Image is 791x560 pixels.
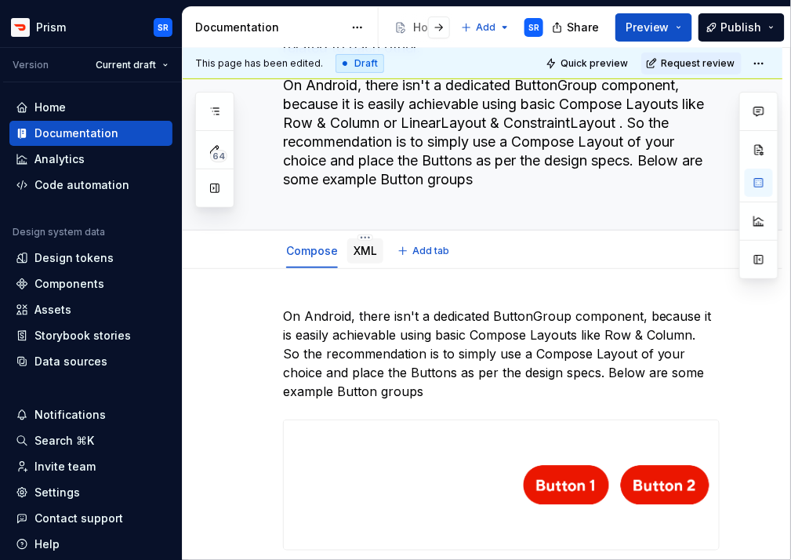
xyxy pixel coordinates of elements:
[210,150,227,162] span: 64
[284,420,719,550] img: f099e577-fac7-4caf-b42f-37e85e5589d8.png
[347,234,383,267] div: XML
[9,402,172,427] button: Notifications
[283,307,720,401] p: On Android, there isn't a dedicated ButtonGroup component, because it is easily achievable using ...
[9,349,172,374] a: Data sources
[388,15,451,40] a: Home
[528,21,539,34] div: SR
[195,57,323,70] span: This page has been edited.
[34,536,60,552] div: Help
[34,276,104,292] div: Components
[641,53,742,75] button: Request review
[9,297,172,322] a: Assets
[34,485,80,500] div: Settings
[561,57,628,70] span: Quick preview
[34,151,85,167] div: Analytics
[336,54,384,73] div: Draft
[698,13,785,42] button: Publish
[13,226,105,238] div: Design system data
[476,21,495,34] span: Add
[34,433,94,449] div: Search ⌘K
[11,18,30,37] img: bd52d190-91a7-4889-9e90-eccda45865b1.png
[567,20,599,35] span: Share
[541,53,635,75] button: Quick preview
[354,244,377,257] a: XML
[9,147,172,172] a: Analytics
[9,428,172,453] button: Search ⌘K
[34,407,106,423] div: Notifications
[34,459,96,475] div: Invite team
[34,100,66,115] div: Home
[34,250,114,266] div: Design tokens
[280,16,717,192] textarea: Button Groups display a set of buttons with actions that are related to each other. On Android, t...
[158,21,169,34] div: SR
[9,323,172,348] a: Storybook stories
[89,54,176,76] button: Current draft
[34,302,71,318] div: Assets
[36,20,66,35] div: Prism
[388,12,453,43] div: Page tree
[34,125,118,141] div: Documentation
[9,506,172,531] button: Contact support
[412,245,449,257] span: Add tab
[626,20,669,35] span: Preview
[34,511,123,526] div: Contact support
[9,532,172,557] button: Help
[3,10,179,44] button: PrismSR
[96,59,156,71] span: Current draft
[9,245,172,271] a: Design tokens
[9,480,172,505] a: Settings
[9,173,172,198] a: Code automation
[34,328,131,344] div: Storybook stories
[195,20,343,35] div: Documentation
[9,95,172,120] a: Home
[286,244,338,257] a: Compose
[456,16,515,38] button: Add
[280,234,344,267] div: Compose
[34,177,129,193] div: Code automation
[544,13,609,42] button: Share
[661,57,735,70] span: Request review
[9,454,172,479] a: Invite team
[34,354,107,369] div: Data sources
[13,59,49,71] div: Version
[721,20,762,35] span: Publish
[9,121,172,146] a: Documentation
[393,240,456,262] button: Add tab
[615,13,692,42] button: Preview
[9,271,172,296] a: Components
